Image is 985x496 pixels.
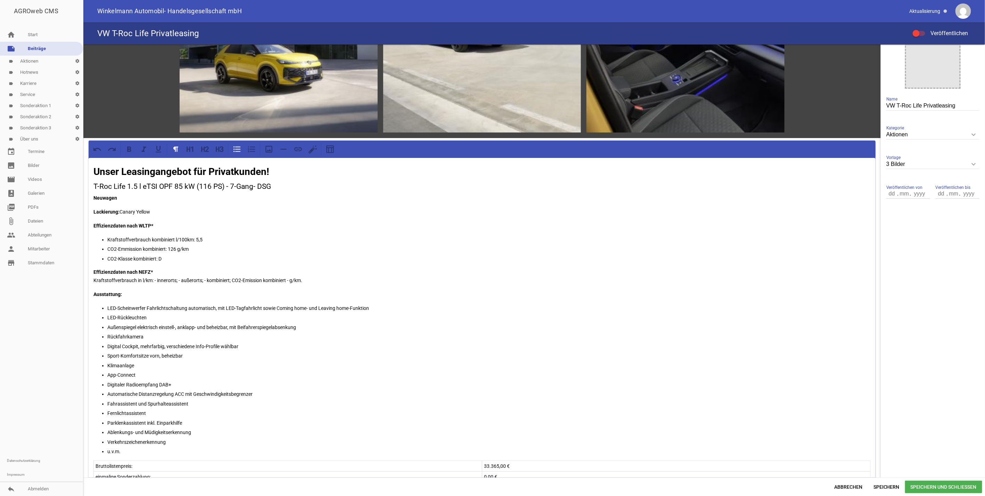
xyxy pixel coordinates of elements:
i: label [9,70,13,75]
p: Digitaler Radioempfang DAB+ [107,381,871,389]
i: note [7,45,15,53]
i: people [7,231,15,239]
p: 33.365,00 € [484,462,869,470]
span: Veröffentlichen bis [936,184,971,191]
p: App-Connect [107,371,871,379]
input: yyyy [911,189,928,198]
i: store_mall_directory [7,259,15,267]
p: Kraftstoffverbrauch in l/km: - innerorts; - außerorts; - kombiniert; CO2-Emission kombiniert - g/km. [93,268,871,285]
span: Veröffentlichen von [886,184,923,191]
span: Speichern [868,481,905,493]
p: Außenspiegel elektrisch einstell-, anklapp- und beheizbar, mit Beifahrerspiegelabsenkung [107,323,871,331]
p: Verkehrszeichenerkennung [107,438,871,446]
span: Veröffentlichen [922,30,968,37]
i: settings [72,67,83,78]
i: image [7,161,15,170]
i: label [9,93,13,97]
p: einmalige Sonderzahlung: [96,473,480,481]
input: mm [947,189,960,198]
p: LED-Scheinwerfer Fahrlichtschaltung automatisch, mit LED-Tagfahrlicht sowie Coming home- und Leav... [107,304,871,312]
i: movie [7,175,15,184]
i: label [9,81,13,86]
i: settings [72,78,83,89]
span: Speichern und Schließen [905,481,982,493]
p: Kraftstoffverbrauch kombiniert l/100km: 5,5 [107,235,871,244]
i: settings [72,111,83,122]
h4: VW T-Roc Life Privatleasing [97,28,199,39]
i: label [9,104,13,108]
input: dd [886,189,898,198]
strong: Lackierung: [93,209,120,215]
p: CO2-Klasse kombiniert: D [107,255,871,263]
i: label [9,59,13,64]
strong: Ausstattung: [93,291,122,297]
span: Abbrechen [829,481,868,493]
p: Canary Yellow [93,208,871,216]
p: u.v.m. [107,447,871,456]
p: CO2-Emmission kombiniert: 126 g/km [107,245,871,253]
i: event [7,147,15,156]
i: settings [72,100,83,111]
strong: Neuwagen [93,195,117,201]
i: keyboard_arrow_down [968,129,979,140]
i: settings [72,134,83,145]
input: yyyy [960,189,977,198]
i: person [7,245,15,253]
input: mm [898,189,911,198]
i: home [7,31,15,39]
p: Parklenkassistent inkl. Einparkhilfe [107,419,871,427]
p: Bruttolistenpreis: [96,462,480,470]
p: Fahrassistent und Spurhalteassistent [107,400,871,408]
i: label [9,115,13,119]
p: Rückfahrkamera [107,333,871,341]
strong: Effizienzdaten nach WLTP* [93,223,153,229]
i: label [9,137,13,142]
p: Ablenkungs- und Müdigkeitserkennung [107,428,871,437]
p: Automatische Distanzregelung ACC mit Geschwindigkeitsbegrenzer [107,390,871,398]
i: photo_album [7,189,15,198]
i: settings [72,89,83,100]
i: settings [72,122,83,134]
i: reply [7,485,15,493]
p: 0,00 € [484,473,869,481]
strong: Unser Leasingangebot für Privatkunden! [93,166,269,177]
p: Klimaanlage [107,361,871,370]
p: Fernlichtassistent [107,409,871,417]
strong: Effizienzdaten nach NEFZ* [93,269,153,275]
span: Winkelmann Automobil- Handelsgesellschaft mbH [97,8,242,14]
i: attach_file [7,217,15,225]
p: LED-Rückleuchten [107,313,871,322]
p: Sport-Komfortsitze vorn, beheizbar [107,352,871,360]
p: Digital Cockpit, mehrfarbig, verschiedene Info-Profile wählbar [107,342,871,351]
input: dd [936,189,947,198]
i: label [9,126,13,130]
i: keyboard_arrow_down [968,159,979,170]
i: picture_as_pdf [7,203,15,211]
h3: T-Roc Life 1.5 l eTSI OPF 85 kW (116 PS) - 7-Gang- DSG [93,181,871,192]
i: settings [72,56,83,67]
